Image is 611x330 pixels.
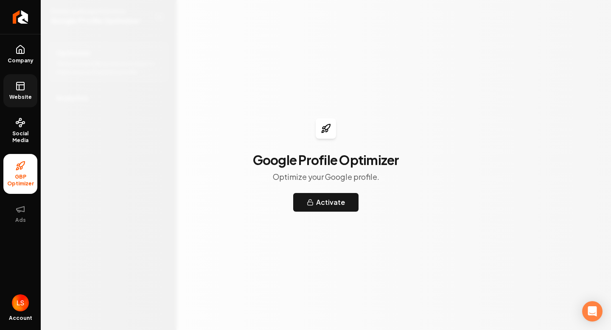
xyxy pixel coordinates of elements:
[12,217,29,224] span: Ads
[9,315,32,322] span: Account
[6,94,35,101] span: Website
[3,38,37,71] a: Company
[582,301,603,322] div: Open Intercom Messenger
[12,294,29,311] img: Landon Schnippel
[3,111,37,151] a: Social Media
[4,57,37,64] span: Company
[3,197,37,230] button: Ads
[3,130,37,144] span: Social Media
[13,10,28,24] img: Rebolt Logo
[3,173,37,187] span: GBP Optimizer
[12,294,29,311] button: Open user button
[3,74,37,107] a: Website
